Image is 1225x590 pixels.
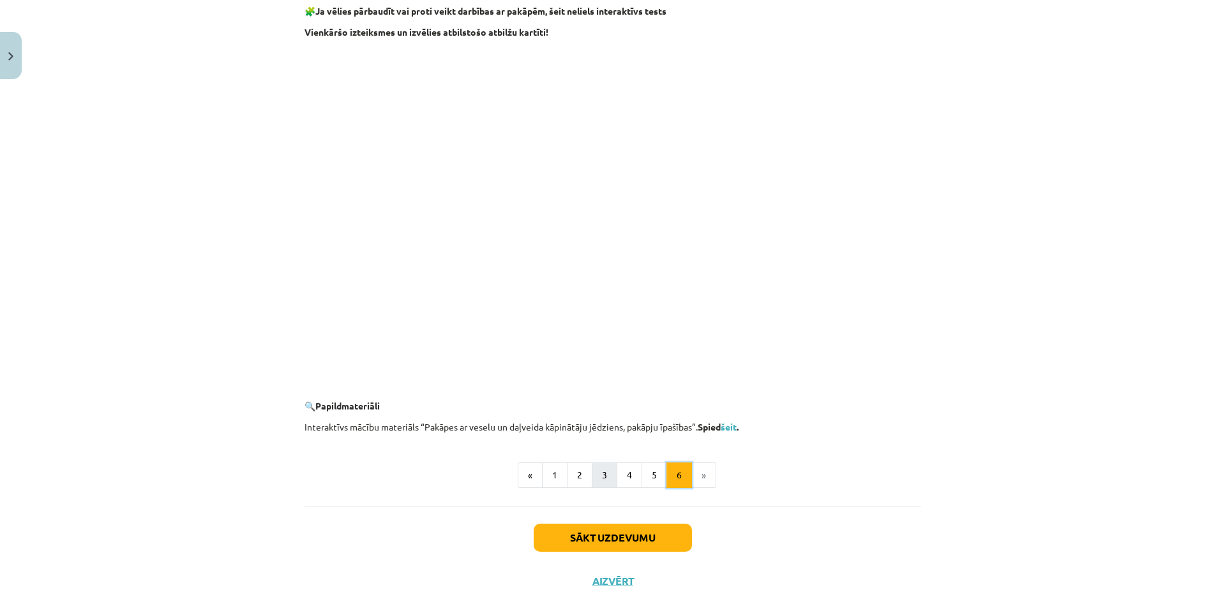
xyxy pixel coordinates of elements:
nav: Page navigation example [304,462,921,488]
button: 5 [642,462,667,488]
img: icon-close-lesson-0947bae3869378f0d4975bcd49f059093ad1ed9edebbc8119c70593378902aed.svg [8,52,13,61]
button: 1 [542,462,567,488]
b: Papildmateriāli [315,400,380,411]
button: 2 [567,462,592,488]
button: 4 [617,462,642,488]
button: Sākt uzdevumu [534,524,692,552]
p: 🧩 [304,4,921,18]
button: « [518,462,543,488]
button: 6 [666,462,692,488]
b: Ja vēlies pārbaudīt vai proti veikt darbības ar pakāpēm, šeit neliels interaktīvs tests [315,5,666,17]
button: 3 [592,462,617,488]
b: Spied . [698,421,739,432]
a: šeit [721,421,737,432]
b: Vienkāršo izteiksmes un izvēlies atbilstošo atbilžu kartīti! [304,26,548,38]
p: Interaktīvs mācību materiāls “Pakāpes ar veselu un daļveida kāpinātāju jēdziens, pakāpju īpašības”. [304,420,921,434]
p: 🔍 [304,399,921,413]
button: Aizvērt [589,575,637,587]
